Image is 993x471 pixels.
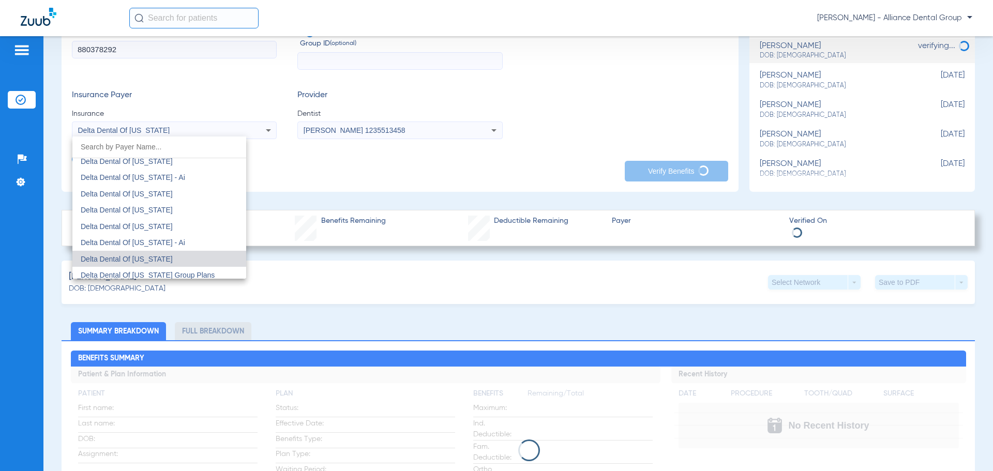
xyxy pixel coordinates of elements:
[81,222,173,231] span: Delta Dental Of [US_STATE]
[81,206,173,214] span: Delta Dental Of [US_STATE]
[81,173,185,181] span: Delta Dental Of [US_STATE] - Ai
[81,157,173,165] span: Delta Dental Of [US_STATE]
[81,238,185,247] span: Delta Dental Of [US_STATE] - Ai
[72,136,246,158] input: dropdown search
[81,255,173,263] span: Delta Dental Of [US_STATE]
[81,271,215,279] span: Delta Dental Of [US_STATE] Group Plans
[81,190,173,198] span: Delta Dental Of [US_STATE]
